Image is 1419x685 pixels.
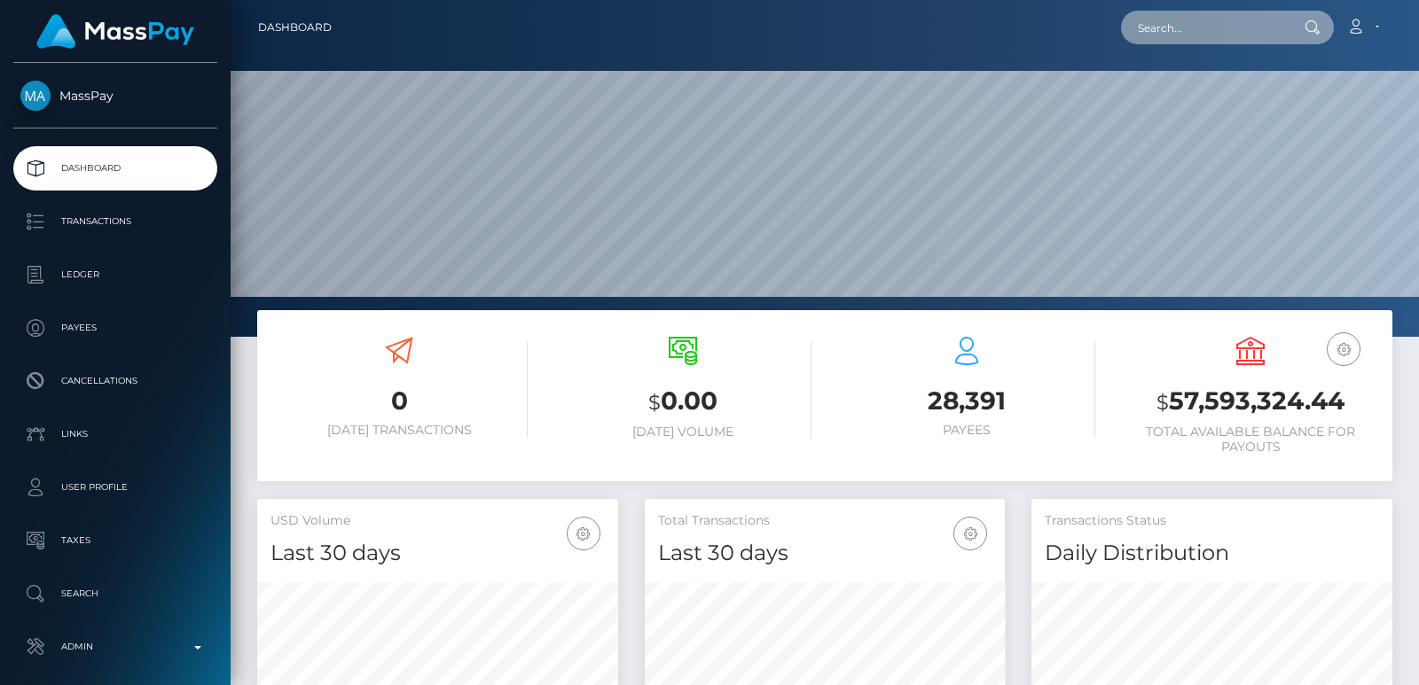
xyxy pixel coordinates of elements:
h3: 57,593,324.44 [1122,384,1379,420]
p: Links [20,421,210,448]
p: Ledger [20,261,210,288]
img: MassPay Logo [36,14,194,49]
a: Links [13,412,217,456]
h6: [DATE] Transactions [270,423,528,438]
p: Cancellations [20,368,210,394]
small: $ [648,390,661,415]
h4: Last 30 days [658,538,992,569]
small: $ [1156,390,1169,415]
a: Cancellations [13,359,217,403]
a: Payees [13,306,217,350]
p: Payees [20,315,210,341]
h6: [DATE] Volume [554,424,811,440]
input: Search... [1121,11,1288,44]
a: Dashboard [258,9,332,46]
a: Dashboard [13,146,217,191]
a: Ledger [13,253,217,297]
h4: Last 30 days [270,538,605,569]
p: User Profile [20,474,210,501]
p: Transactions [20,208,210,235]
h3: 28,391 [838,384,1095,418]
a: Taxes [13,518,217,563]
span: MassPay [13,88,217,104]
img: MassPay [20,81,51,111]
p: Admin [20,634,210,660]
h3: 0.00 [554,384,811,420]
h6: Total Available Balance for Payouts [1122,424,1379,455]
a: Search [13,572,217,616]
h5: USD Volume [270,512,605,530]
h5: Transactions Status [1045,512,1379,530]
p: Dashboard [20,155,210,182]
a: User Profile [13,465,217,510]
h3: 0 [270,384,528,418]
h5: Total Transactions [658,512,992,530]
a: Admin [13,625,217,669]
a: Transactions [13,199,217,244]
h4: Daily Distribution [1045,538,1379,569]
p: Search [20,580,210,607]
p: Taxes [20,527,210,554]
h6: Payees [838,423,1095,438]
